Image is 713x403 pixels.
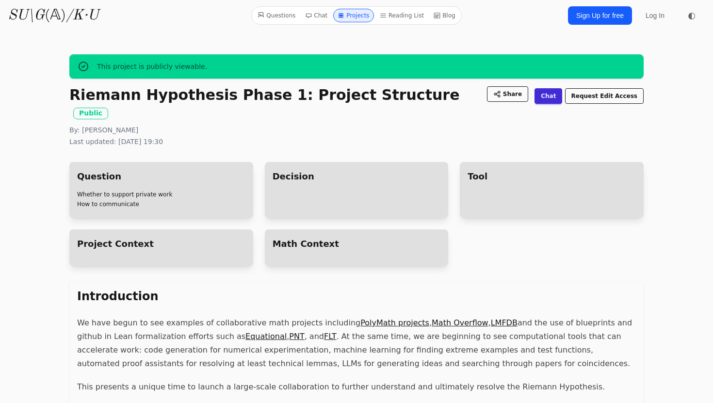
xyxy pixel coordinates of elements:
a: Chat [535,88,562,104]
span: This project is publicly viewable. [97,62,207,71]
i: /K·U [66,8,98,23]
i: SU\G [8,8,45,23]
a: Reading List [376,9,428,22]
a: Questions [254,9,299,22]
a: Math Overflow [432,318,488,327]
h2: Introduction [77,289,636,305]
a: SU\G(𝔸)/K·U [8,7,98,24]
a: Decision [273,170,314,183]
p: By: [PERSON_NAME] [69,125,644,135]
a: PNT [289,332,304,341]
a: Sign Up for free [568,6,632,25]
a: Equational [245,332,287,341]
a: FLT [324,332,337,341]
span: Public [73,108,108,119]
a: Tool [468,170,487,183]
a: How to communicate [77,201,139,208]
a: Chat [301,9,331,22]
button: ◐ [682,6,701,25]
p: Last updated: [DATE] 19:30 [69,137,644,146]
p: We have begun to see examples of collaborative math projects including , , and the use of bluepri... [77,316,636,371]
a: Log In [640,7,670,24]
a: LMFDB [491,318,518,327]
span: ◐ [688,11,696,20]
a: Math Context [273,237,339,250]
a: Project Context [77,237,154,250]
p: This presents a unique time to launch a large-scale collaboration to further understand and ultim... [77,380,636,394]
a: Blog [430,9,459,22]
span: Share [503,90,522,98]
button: Request Edit Access [565,88,644,104]
a: Question [77,170,121,183]
a: PolyMath projects [360,318,429,327]
h1: Riemann Hypothesis Phase 1: Project Structure [69,86,479,121]
a: Whether to support private work [77,191,172,198]
a: Projects [333,9,373,22]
